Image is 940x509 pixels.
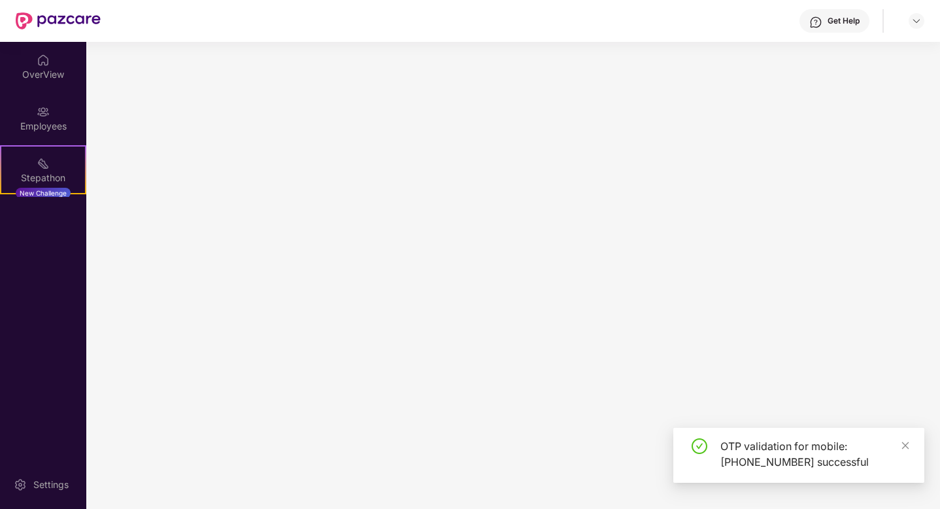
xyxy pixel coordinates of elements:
span: check-circle [692,438,707,454]
img: New Pazcare Logo [16,12,101,29]
img: svg+xml;base64,PHN2ZyB4bWxucz0iaHR0cDovL3d3dy53My5vcmcvMjAwMC9zdmciIHdpZHRoPSIyMSIgaGVpZ2h0PSIyMC... [37,157,50,170]
img: svg+xml;base64,PHN2ZyBpZD0iU2V0dGluZy0yMHgyMCIgeG1sbnM9Imh0dHA6Ly93d3cudzMub3JnLzIwMDAvc3ZnIiB3aW... [14,478,27,491]
div: Stepathon [1,171,85,184]
img: svg+xml;base64,PHN2ZyBpZD0iRW1wbG95ZWVzIiB4bWxucz0iaHR0cDovL3d3dy53My5vcmcvMjAwMC9zdmciIHdpZHRoPS... [37,105,50,118]
div: Get Help [828,16,860,26]
span: close [901,441,910,450]
div: Settings [29,478,73,491]
img: svg+xml;base64,PHN2ZyBpZD0iRHJvcGRvd24tMzJ4MzIiIHhtbG5zPSJodHRwOi8vd3d3LnczLm9yZy8yMDAwL3N2ZyIgd2... [911,16,922,26]
img: svg+xml;base64,PHN2ZyBpZD0iSG9tZSIgeG1sbnM9Imh0dHA6Ly93d3cudzMub3JnLzIwMDAvc3ZnIiB3aWR0aD0iMjAiIG... [37,54,50,67]
img: svg+xml;base64,PHN2ZyBpZD0iSGVscC0zMngzMiIgeG1sbnM9Imh0dHA6Ly93d3cudzMub3JnLzIwMDAvc3ZnIiB3aWR0aD... [809,16,822,29]
div: New Challenge [16,188,71,198]
div: OTP validation for mobile: [PHONE_NUMBER] successful [720,438,909,470]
